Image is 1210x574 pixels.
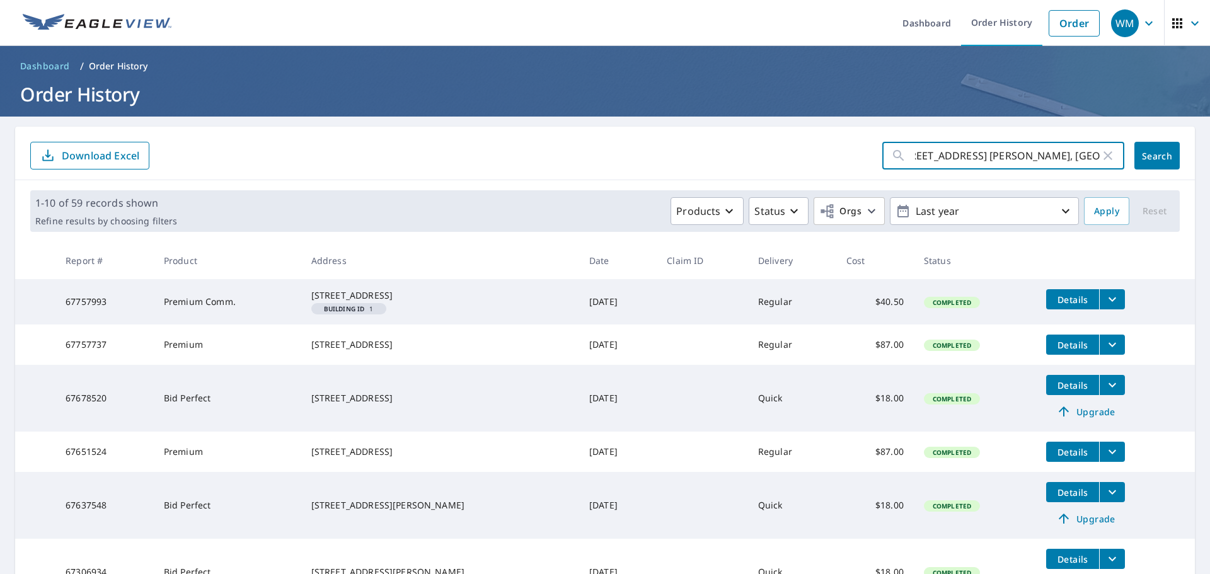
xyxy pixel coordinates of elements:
button: detailsBtn-67306934 [1046,549,1099,569]
span: Details [1054,339,1092,351]
td: Regular [748,324,836,365]
button: filesDropdownBtn-67651524 [1099,442,1125,462]
td: 67651524 [55,432,154,472]
span: Details [1054,446,1092,458]
td: Premium Comm. [154,279,301,324]
div: [STREET_ADDRESS] [311,338,569,351]
button: filesDropdownBtn-67306934 [1099,549,1125,569]
span: Completed [925,448,979,457]
button: Last year [890,197,1079,225]
a: Upgrade [1046,401,1125,422]
td: $18.00 [836,365,914,432]
th: Claim ID [657,242,748,279]
td: $18.00 [836,472,914,539]
nav: breadcrumb [15,56,1195,76]
td: [DATE] [579,432,657,472]
button: filesDropdownBtn-67637548 [1099,482,1125,502]
button: detailsBtn-67757737 [1046,335,1099,355]
li: / [80,59,84,74]
td: Premium [154,324,301,365]
th: Address [301,242,579,279]
span: Upgrade [1054,511,1117,526]
p: Last year [911,200,1058,222]
span: Details [1054,486,1092,498]
div: [STREET_ADDRESS] [311,392,569,405]
button: detailsBtn-67651524 [1046,442,1099,462]
button: Products [671,197,744,225]
img: EV Logo [23,14,171,33]
td: Regular [748,432,836,472]
span: Upgrade [1054,404,1117,419]
p: Products [676,204,720,219]
span: Details [1054,553,1092,565]
div: [STREET_ADDRESS][PERSON_NAME] [311,499,569,512]
span: Completed [925,341,979,350]
p: Refine results by choosing filters [35,215,177,227]
th: Delivery [748,242,836,279]
td: Bid Perfect [154,365,301,432]
td: 67757993 [55,279,154,324]
span: Apply [1094,204,1119,219]
td: Bid Perfect [154,472,301,539]
span: 1 [316,306,381,312]
td: Premium [154,432,301,472]
button: Apply [1084,197,1129,225]
div: [STREET_ADDRESS] [311,289,569,302]
button: Download Excel [30,142,149,169]
button: filesDropdownBtn-67678520 [1099,375,1125,395]
h1: Order History [15,81,1195,107]
div: [STREET_ADDRESS] [311,445,569,458]
td: [DATE] [579,365,657,432]
button: Orgs [814,197,885,225]
th: Date [579,242,657,279]
th: Report # [55,242,154,279]
input: Address, Report #, Claim ID, etc. [915,138,1100,173]
th: Product [154,242,301,279]
button: Search [1134,142,1180,169]
td: [DATE] [579,279,657,324]
span: Completed [925,502,979,510]
td: 67637548 [55,472,154,539]
button: filesDropdownBtn-67757737 [1099,335,1125,355]
td: Quick [748,472,836,539]
td: Regular [748,279,836,324]
td: [DATE] [579,472,657,539]
span: Details [1054,379,1092,391]
button: Status [749,197,809,225]
span: Orgs [819,204,861,219]
a: Dashboard [15,56,75,76]
button: detailsBtn-67757993 [1046,289,1099,309]
a: Order [1049,10,1100,37]
p: Order History [89,60,148,72]
span: Details [1054,294,1092,306]
td: $87.00 [836,324,914,365]
th: Status [914,242,1036,279]
td: $40.50 [836,279,914,324]
td: $87.00 [836,432,914,472]
button: filesDropdownBtn-67757993 [1099,289,1125,309]
td: 67757737 [55,324,154,365]
span: Dashboard [20,60,70,72]
button: detailsBtn-67678520 [1046,375,1099,395]
p: Status [754,204,785,219]
p: Download Excel [62,149,139,163]
td: Quick [748,365,836,432]
span: Completed [925,394,979,403]
span: Completed [925,298,979,307]
div: WM [1111,9,1139,37]
th: Cost [836,242,914,279]
td: [DATE] [579,324,657,365]
td: 67678520 [55,365,154,432]
em: Building ID [324,306,365,312]
p: 1-10 of 59 records shown [35,195,177,210]
span: Search [1144,150,1170,162]
button: detailsBtn-67637548 [1046,482,1099,502]
a: Upgrade [1046,508,1125,529]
